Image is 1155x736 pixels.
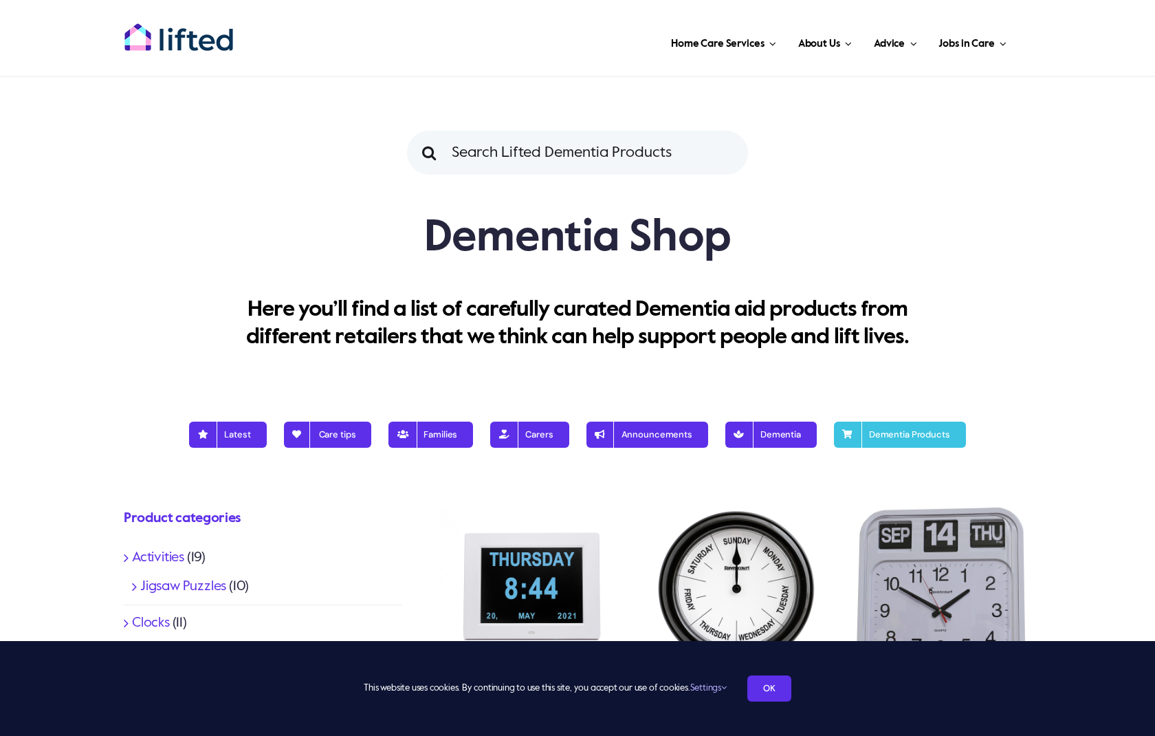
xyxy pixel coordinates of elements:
[132,551,184,565] a: Activities
[124,210,1031,266] h1: Dementia Shop
[938,33,994,55] span: Jobs in Care
[407,131,451,175] input: Search
[229,580,249,594] span: (10)
[205,429,250,440] span: Latest
[124,23,234,36] a: lifted-logo
[870,21,921,62] a: Advice
[140,580,226,594] a: Jigsaw Puzzles
[189,416,266,453] a: Latest
[794,21,856,62] a: About Us
[124,409,1031,453] nav: Blog Nav
[278,21,1011,62] nav: Main Menu
[300,429,356,440] span: Care tips
[645,501,824,515] a: DC200BStoryandsons_1152x1152
[667,21,780,62] a: Home Care Services
[132,616,170,630] a: Clocks
[747,675,791,702] a: OK
[407,131,748,175] input: Search Lifted Dementia Products
[798,33,840,55] span: About Us
[586,416,708,453] a: Announcements
[124,509,402,528] h4: Product categories
[741,429,801,440] span: Dementia
[218,296,937,351] p: Here you’ll find a list of carefully curated Dementia aid products from different retailers that ...
[690,684,727,693] a: Settings
[187,551,206,565] span: (19)
[284,416,372,453] a: Care tips
[874,33,905,55] span: Advice
[173,616,187,630] span: (11)
[934,21,1011,62] a: Jobs in Care
[439,501,618,515] a: TDC0021Storyandsons_1152x1152
[852,501,1031,515] a: Cal001Storyandsons_1152x1152
[364,678,726,700] span: This website uses cookies. By continuing to use this site, you accept our use of cookies.
[725,416,817,453] a: Dementia
[671,33,764,55] span: Home Care Services
[388,416,473,453] a: Families
[850,429,950,440] span: Dementia Products
[506,429,553,440] span: Carers
[602,429,692,440] span: Announcements
[834,416,966,453] a: Dementia Products
[404,429,457,440] span: Families
[490,416,569,453] a: Carers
